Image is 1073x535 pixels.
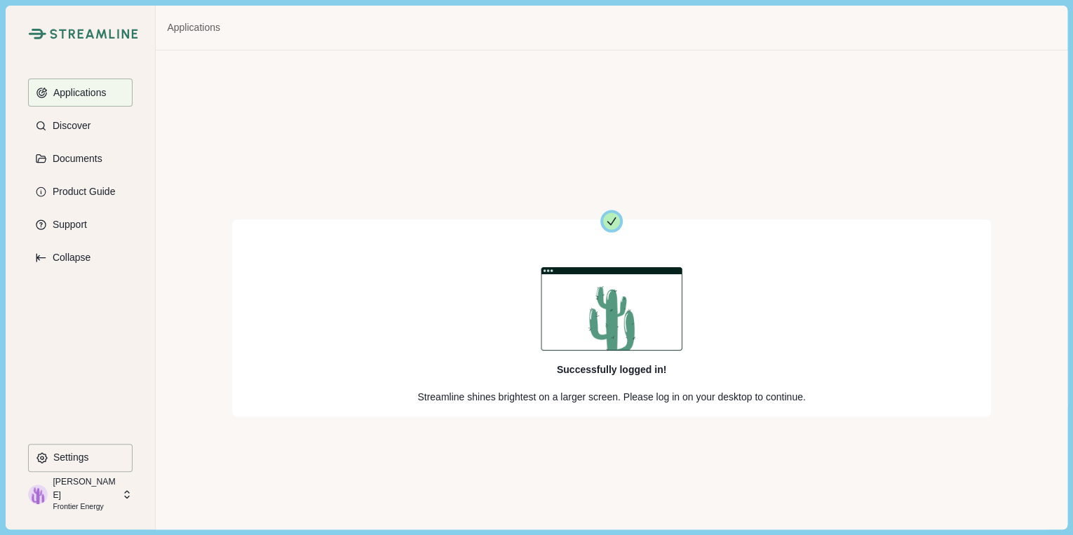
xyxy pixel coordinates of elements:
button: Settings [28,444,133,472]
a: Applications [167,20,220,35]
p: Frontier Energy [53,501,117,513]
button: Applications [28,79,133,107]
p: [PERSON_NAME] [53,475,117,501]
p: Documents [48,153,102,165]
p: Collapse [48,252,90,264]
p: Support [48,219,87,231]
p: Discover [48,120,90,132]
img: Streamline Climate Logo [50,29,138,39]
button: Product Guide [28,177,133,205]
img: Streamline Climate Logo [28,28,46,39]
button: Support [28,210,133,238]
p: Settings [48,452,89,463]
img: profile picture [28,485,48,504]
p: Streamline shines brightest on a larger screen. Please log in on your desktop to continue. [308,390,915,405]
img: Desktop Icon [506,267,717,351]
a: Settings [28,444,133,477]
a: Streamline Climate LogoStreamline Climate Logo [28,28,133,39]
button: Expand [28,243,133,271]
p: Product Guide [48,186,116,198]
p: Applications [48,87,107,99]
h1: Successfully logged in! [327,363,896,377]
button: Discover [28,111,133,140]
button: Documents [28,144,133,172]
